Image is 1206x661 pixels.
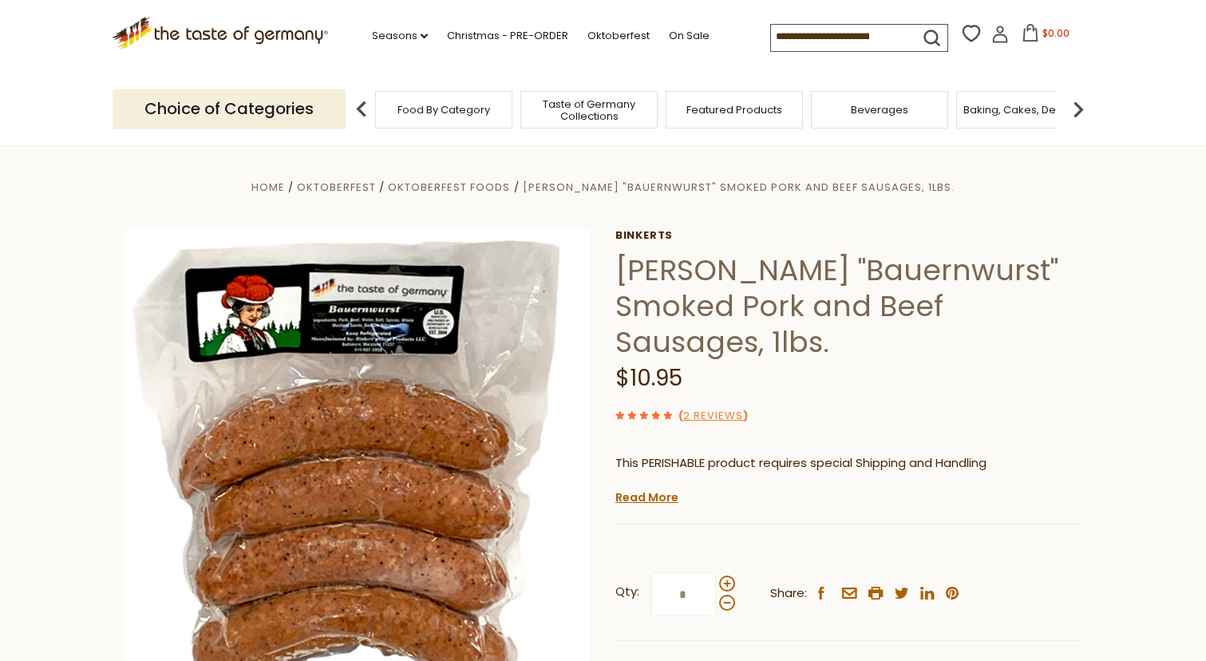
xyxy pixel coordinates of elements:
[1012,24,1080,48] button: $0.00
[297,180,376,195] a: Oktoberfest
[397,104,490,116] a: Food By Category
[615,582,639,602] strong: Qty:
[678,408,748,423] span: ( )
[615,252,1082,360] h1: [PERSON_NAME] "Bauernwurst" Smoked Pork and Beef Sausages, 1lbs.
[851,104,908,116] a: Beverages
[447,27,568,45] a: Christmas - PRE-ORDER
[388,180,510,195] a: Oktoberfest Foods
[1062,93,1094,125] img: next arrow
[523,180,955,195] a: [PERSON_NAME] "Bauernwurst" Smoked Pork and Beef Sausages, 1lbs.
[650,572,716,616] input: Qty:
[346,93,378,125] img: previous arrow
[615,229,1082,242] a: Binkerts
[251,180,285,195] a: Home
[525,98,653,122] a: Taste of Germany Collections
[615,362,682,394] span: $10.95
[669,27,710,45] a: On Sale
[770,584,807,604] span: Share:
[963,104,1087,116] a: Baking, Cakes, Desserts
[372,27,428,45] a: Seasons
[615,489,678,505] a: Read More
[113,89,346,129] p: Choice of Categories
[615,453,1082,473] p: This PERISHABLE product requires special Shipping and Handling
[686,104,782,116] a: Featured Products
[587,27,650,45] a: Oktoberfest
[683,408,743,425] a: 2 Reviews
[1042,26,1070,40] span: $0.00
[631,485,1082,505] li: We will ship this product in heat-protective packaging and ice.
